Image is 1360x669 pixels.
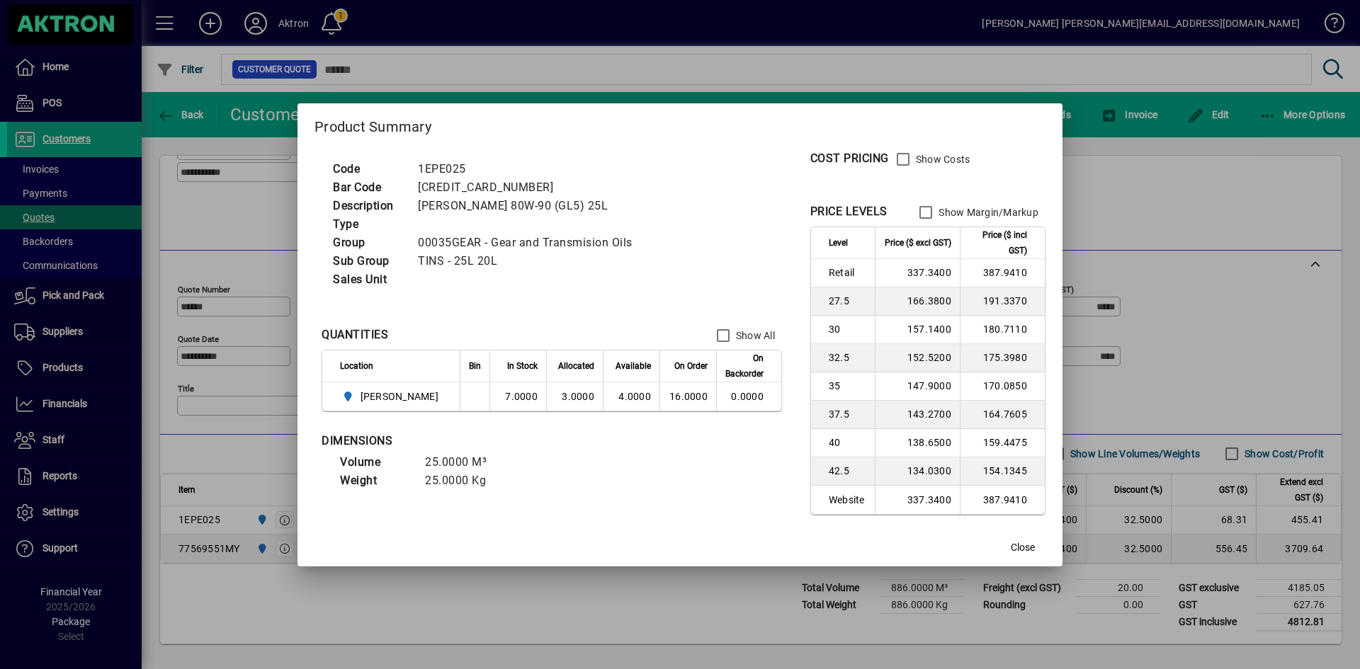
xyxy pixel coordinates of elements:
[326,178,411,197] td: Bar Code
[829,235,848,251] span: Level
[418,471,504,490] td: 25.0000 Kg
[326,234,411,252] td: Group
[326,252,411,270] td: Sub Group
[875,429,960,457] td: 138.6500
[875,372,960,401] td: 147.9000
[297,103,1062,144] h2: Product Summary
[960,259,1045,287] td: 387.9410
[326,197,411,215] td: Description
[418,453,504,471] td: 25.0000 M³
[829,265,866,280] span: Retail
[603,382,659,411] td: 4.0000
[960,372,1045,401] td: 170.0850
[829,322,866,336] span: 30
[875,457,960,486] td: 134.0300
[469,358,481,374] span: Bin
[960,287,1045,316] td: 191.3370
[960,401,1045,429] td: 164.7605
[411,160,650,178] td: 1EPE025
[829,464,866,478] span: 42.5
[960,486,1045,514] td: 387.9410
[810,150,889,167] div: COST PRICING
[875,486,960,514] td: 337.3400
[340,358,373,374] span: Location
[558,358,594,374] span: Allocated
[322,326,388,343] div: QUANTITIES
[546,382,603,411] td: 3.0000
[361,389,438,404] span: [PERSON_NAME]
[411,252,650,270] td: TINS - 25L 20L
[326,270,411,289] td: Sales Unit
[322,433,676,450] div: DIMENSIONS
[875,401,960,429] td: 143.2700
[875,287,960,316] td: 166.3800
[716,382,781,411] td: 0.0000
[725,350,764,382] span: On Backorder
[875,259,960,287] td: 337.3400
[829,407,866,421] span: 37.5
[960,344,1045,372] td: 175.3980
[960,429,1045,457] td: 159.4475
[913,152,970,166] label: Show Costs
[411,234,650,252] td: 00035GEAR - Gear and Transmision Oils
[326,215,411,234] td: Type
[411,197,650,215] td: [PERSON_NAME] 80W-90 (GL5) 25L
[936,205,1038,219] label: Show Margin/Markup
[333,453,418,471] td: Volume
[326,160,411,178] td: Code
[829,435,866,450] span: 40
[829,294,866,308] span: 27.5
[669,391,708,402] span: 16.0000
[960,457,1045,486] td: 154.1345
[733,328,775,343] label: Show All
[333,471,418,490] td: Weight
[507,358,538,374] span: In Stock
[810,203,888,220] div: PRICE LEVELS
[1011,540,1035,555] span: Close
[829,493,866,507] span: Website
[969,227,1027,258] span: Price ($ incl GST)
[340,388,444,405] span: HAMILTON
[875,344,960,372] td: 152.5200
[674,358,708,374] span: On Order
[616,358,651,374] span: Available
[1000,535,1045,561] button: Close
[411,178,650,197] td: [CREDIT_CARD_NUMBER]
[829,350,866,365] span: 32.5
[489,382,546,411] td: 7.0000
[875,316,960,344] td: 157.1400
[829,379,866,393] span: 35
[960,316,1045,344] td: 180.7110
[885,235,951,251] span: Price ($ excl GST)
